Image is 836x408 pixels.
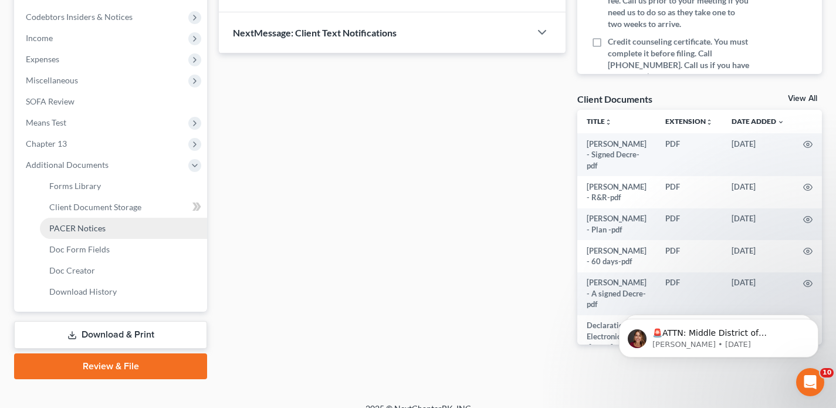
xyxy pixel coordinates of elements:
span: NextMessage: Client Text Notifications [233,27,397,38]
span: Expenses [26,54,59,64]
iframe: Intercom live chat [796,368,824,396]
td: [DATE] [722,208,794,241]
td: [PERSON_NAME] - 60 days-pdf [577,240,656,272]
i: expand_more [777,119,784,126]
i: unfold_more [605,119,612,126]
td: [DATE] [722,240,794,272]
a: Extensionunfold_more [665,117,713,126]
a: Date Added expand_more [732,117,784,126]
span: 🚨ATTN: Middle District of [US_STATE] The court has added a new Credit Counseling Field that we ne... [51,34,199,137]
a: Forms Library [40,176,207,197]
span: 10 [820,368,834,377]
td: [PERSON_NAME] - Signed Decre-pdf [577,133,656,176]
td: [DATE] [722,272,794,315]
span: PACER Notices [49,223,106,233]
a: Review & File [14,353,207,379]
td: [DATE] [722,176,794,208]
div: Client Documents [577,93,652,105]
span: SOFA Review [26,96,75,106]
span: Doc Creator [49,265,95,275]
span: Income [26,33,53,43]
a: SOFA Review [16,91,207,112]
td: PDF [656,176,722,208]
td: [PERSON_NAME] - R&R-pdf [577,176,656,208]
iframe: Intercom notifications message [601,294,836,376]
span: Chapter 13 [26,139,67,149]
span: Additional Documents [26,160,109,170]
td: PDF [656,133,722,176]
a: Titleunfold_more [587,117,612,126]
a: Client Document Storage [40,197,207,218]
i: unfold_more [706,119,713,126]
p: Message from Katie, sent 4w ago [51,45,202,56]
a: Download & Print [14,321,207,349]
a: Doc Form Fields [40,239,207,260]
span: Doc Form Fields [49,244,110,254]
span: Credit counseling certificate. You must complete it before filing. Call [PHONE_NUMBER]. Call us i... [608,36,750,95]
span: Means Test [26,117,66,127]
td: [PERSON_NAME] - A signed Decre-pdf [577,272,656,315]
span: Miscellaneous [26,75,78,85]
td: [DATE] [722,133,794,176]
a: PACER Notices [40,218,207,239]
span: Download History [49,286,117,296]
span: Client Document Storage [49,202,141,212]
td: Declaration re: Electronic Filing ([DATE]) [577,315,656,358]
td: PDF [656,208,722,241]
a: Doc Creator [40,260,207,281]
td: PDF [656,240,722,272]
td: PDF [656,272,722,315]
a: Download History [40,281,207,302]
span: Codebtors Insiders & Notices [26,12,133,22]
a: View All [788,95,817,103]
td: [PERSON_NAME] - Plan -pdf [577,208,656,241]
span: Forms Library [49,181,101,191]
